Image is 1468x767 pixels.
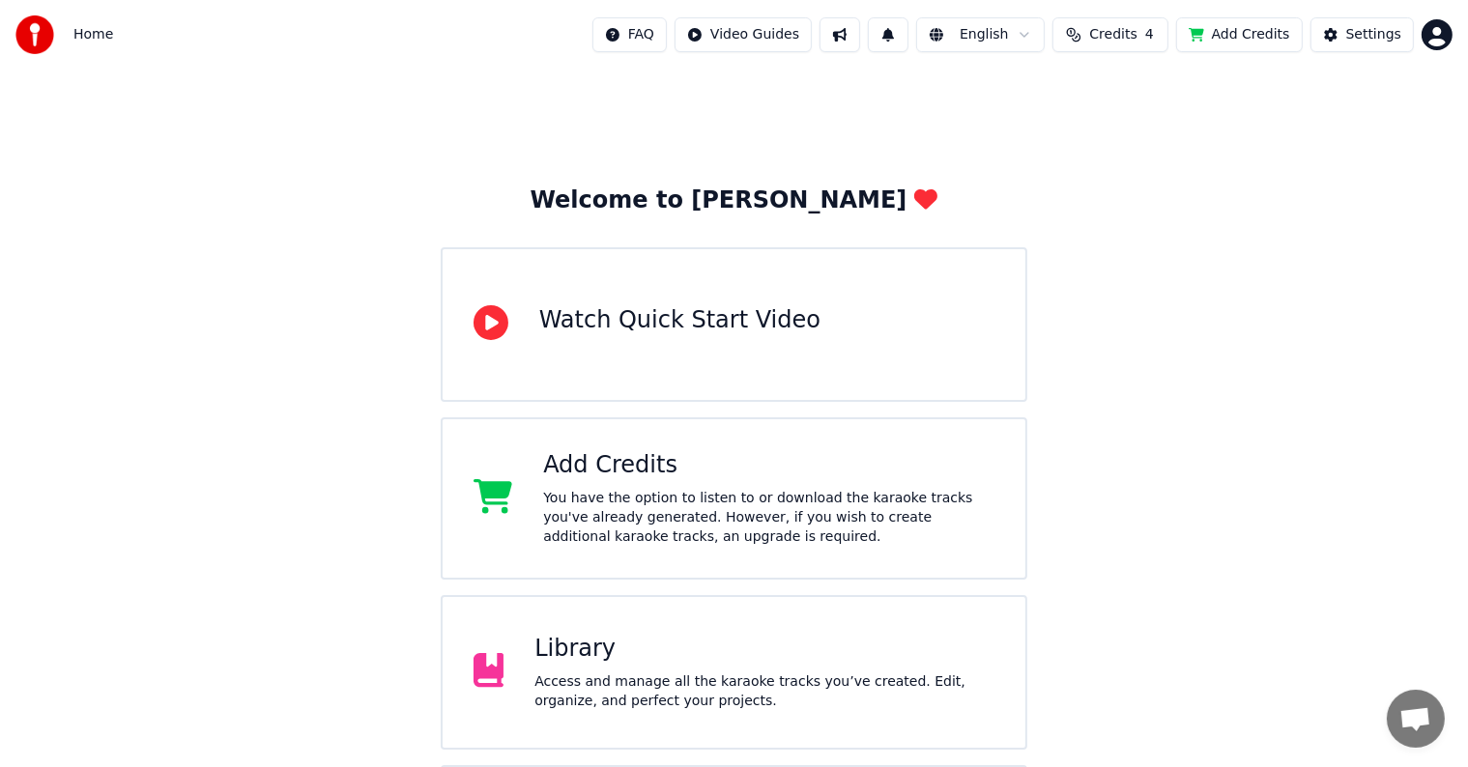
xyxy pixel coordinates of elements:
button: Add Credits [1176,17,1303,52]
div: Welcome to [PERSON_NAME] [531,185,938,216]
div: Open chat [1387,690,1445,748]
div: You have the option to listen to or download the karaoke tracks you've already generated. However... [543,489,994,547]
button: Settings [1310,17,1414,52]
span: 4 [1145,25,1154,44]
div: Access and manage all the karaoke tracks you’ve created. Edit, organize, and perfect your projects. [534,672,994,711]
div: Settings [1346,25,1401,44]
span: Credits [1089,25,1137,44]
div: Library [534,634,994,665]
img: youka [15,15,54,54]
div: Watch Quick Start Video [539,305,820,336]
nav: breadcrumb [73,25,113,44]
div: Add Credits [543,450,994,481]
button: Video Guides [675,17,812,52]
button: FAQ [592,17,667,52]
button: Credits4 [1052,17,1168,52]
span: Home [73,25,113,44]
